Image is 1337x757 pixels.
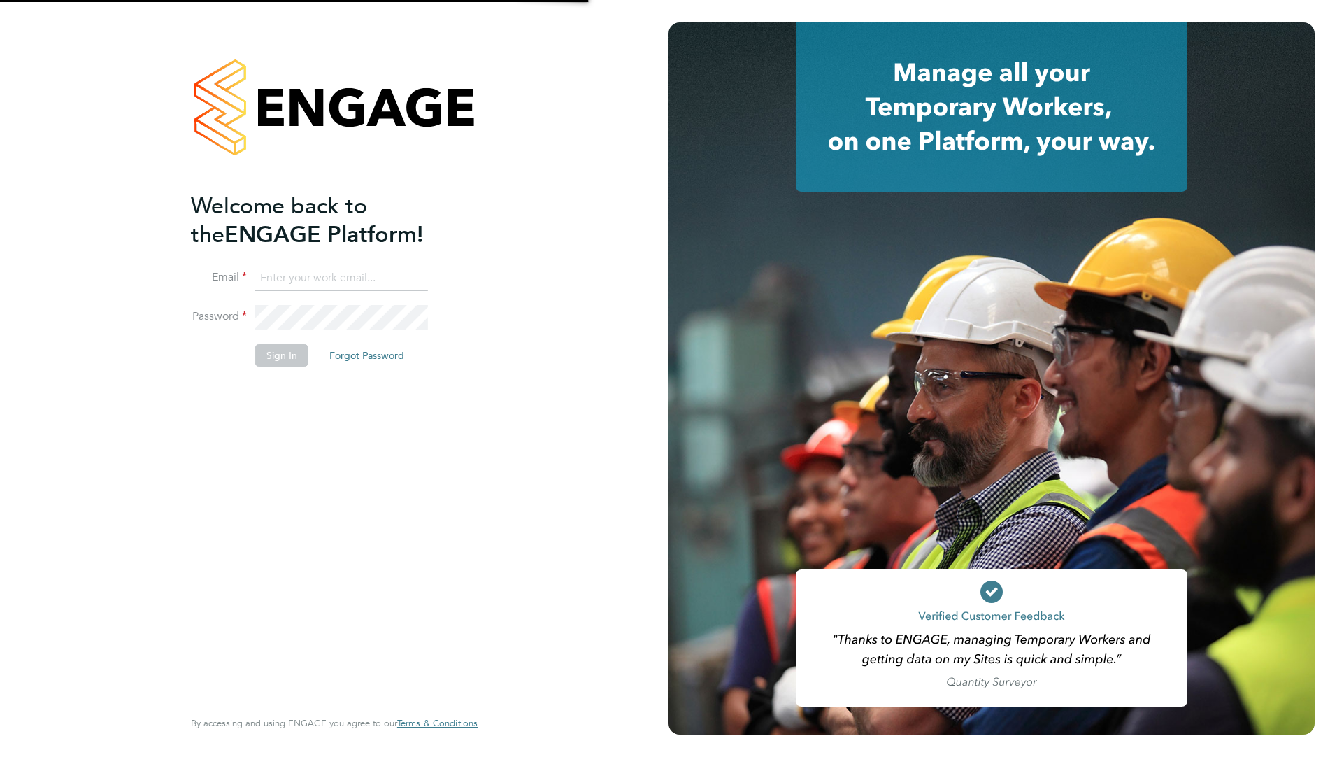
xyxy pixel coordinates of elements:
a: Terms & Conditions [397,718,478,729]
input: Enter your work email... [255,266,428,291]
label: Email [191,270,247,285]
h2: ENGAGE Platform! [191,192,464,249]
button: Forgot Password [318,344,415,367]
span: Terms & Conditions [397,717,478,729]
label: Password [191,309,247,324]
button: Sign In [255,344,308,367]
span: Welcome back to the [191,192,367,248]
span: By accessing and using ENGAGE you agree to our [191,717,478,729]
